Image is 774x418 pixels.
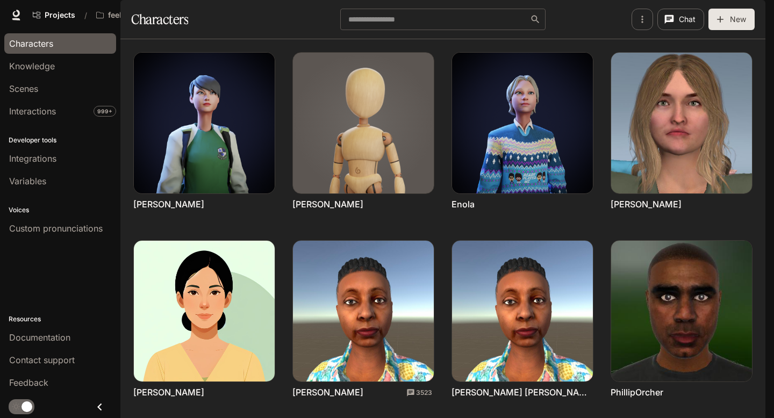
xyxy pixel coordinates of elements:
img: David Smallbrook [293,53,434,193]
img: Enola [452,53,593,193]
img: PhillipOrcher [611,241,752,381]
div: / [80,10,91,21]
p: feeLab [108,11,133,20]
h1: Characters [131,9,188,30]
img: Lou Lydia wip [452,241,593,381]
img: Aline [134,53,275,193]
a: [PERSON_NAME] [133,386,204,398]
a: Enola [451,198,475,210]
img: Kai [134,241,275,381]
button: All workspaces [91,4,149,26]
a: [PERSON_NAME] [PERSON_NAME] wip [451,386,593,398]
a: [PERSON_NAME] [133,198,204,210]
img: Harry [611,53,752,193]
a: PhillipOrcher [611,386,663,398]
span: Projects [45,11,75,20]
p: 3523 [416,388,432,398]
a: Total conversations [406,388,432,398]
button: Chat [657,9,704,30]
a: [PERSON_NAME] [611,198,682,210]
img: Lou [293,241,434,381]
a: [PERSON_NAME] [292,386,363,398]
a: Go to projects [28,4,80,26]
button: New [708,9,755,30]
a: [PERSON_NAME] [292,198,363,210]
